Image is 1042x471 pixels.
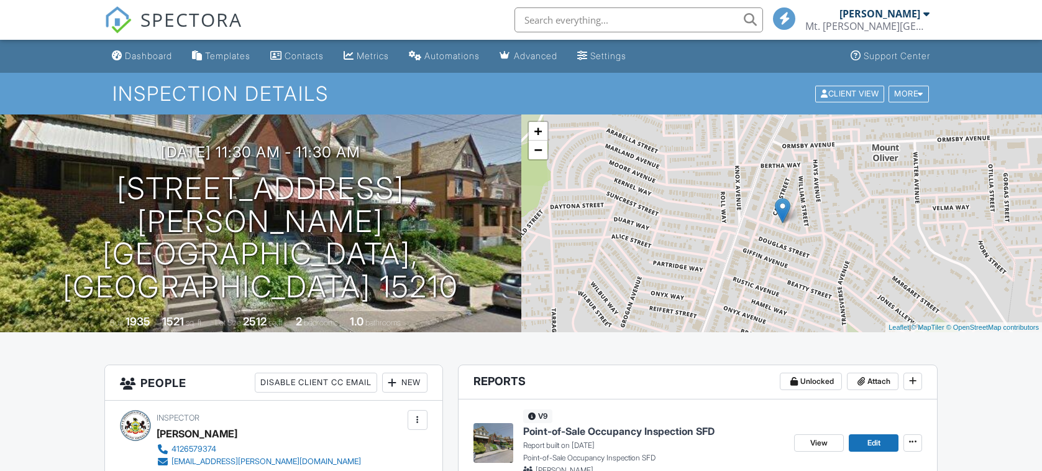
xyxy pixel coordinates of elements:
[339,45,394,68] a: Metrics
[126,315,150,328] div: 1935
[889,324,909,331] a: Leaflet
[20,172,501,304] h1: [STREET_ADDRESS][PERSON_NAME] [GEOGRAPHIC_DATA], [GEOGRAPHIC_DATA] 15210
[495,45,562,68] a: Advanced
[424,50,480,61] div: Automations
[296,315,302,328] div: 2
[946,324,1039,331] a: © OpenStreetMap contributors
[839,7,920,20] div: [PERSON_NAME]
[243,315,267,328] div: 2512
[255,373,377,393] div: Disable Client CC Email
[365,318,401,327] span: bathrooms
[514,7,763,32] input: Search everything...
[157,455,361,468] a: [EMAIL_ADDRESS][PERSON_NAME][DOMAIN_NAME]
[357,50,389,61] div: Metrics
[864,50,930,61] div: Support Center
[187,45,255,68] a: Templates
[268,318,284,327] span: sq.ft.
[171,444,216,454] div: 4126579374
[285,50,324,61] div: Contacts
[529,122,547,141] a: Zoom in
[404,45,485,68] a: Automations (Basic)
[265,45,329,68] a: Contacts
[846,45,935,68] a: Support Center
[590,50,626,61] div: Settings
[815,85,884,102] div: Client View
[104,6,132,34] img: The Best Home Inspection Software - Spectora
[911,324,944,331] a: © MapTiler
[514,50,557,61] div: Advanced
[350,315,363,328] div: 1.0
[157,443,361,455] a: 4126579374
[110,318,124,327] span: Built
[104,17,242,43] a: SPECTORA
[382,373,427,393] div: New
[157,424,237,443] div: [PERSON_NAME]
[885,322,1042,333] div: |
[105,365,442,401] h3: People
[107,45,177,68] a: Dashboard
[171,457,361,467] div: [EMAIL_ADDRESS][PERSON_NAME][DOMAIN_NAME]
[125,50,172,61] div: Dashboard
[157,413,199,422] span: Inspector
[529,141,547,159] a: Zoom out
[205,50,250,61] div: Templates
[814,88,887,98] a: Client View
[162,315,184,328] div: 1521
[215,318,241,327] span: Lot Size
[572,45,631,68] a: Settings
[140,6,242,32] span: SPECTORA
[112,83,930,105] h1: Inspection Details
[161,144,360,161] h3: [DATE] 11:30 am - 11:30 am
[805,20,930,32] div: Mt. Oliver Borough
[186,318,203,327] span: sq. ft.
[889,85,929,102] div: More
[304,318,338,327] span: bedrooms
